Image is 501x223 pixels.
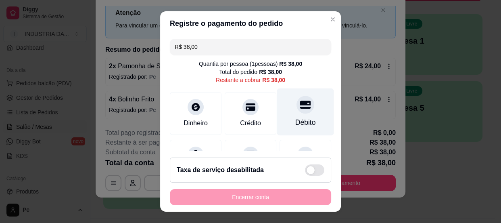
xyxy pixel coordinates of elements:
[259,68,282,76] div: R$ 38,00
[240,118,261,128] div: Crédito
[279,60,302,68] div: R$ 38,00
[295,117,316,128] div: Débito
[199,60,302,68] div: Quantia por pessoa ( 1 pessoas)
[175,39,326,55] input: Ex.: hambúrguer de cordeiro
[219,68,282,76] div: Total do pedido
[160,11,341,36] header: Registre o pagamento do pedido
[177,165,264,175] h2: Taxa de serviço desabilitada
[262,76,285,84] div: R$ 38,00
[216,76,285,84] div: Restante a cobrar
[326,13,339,26] button: Close
[184,118,208,128] div: Dinheiro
